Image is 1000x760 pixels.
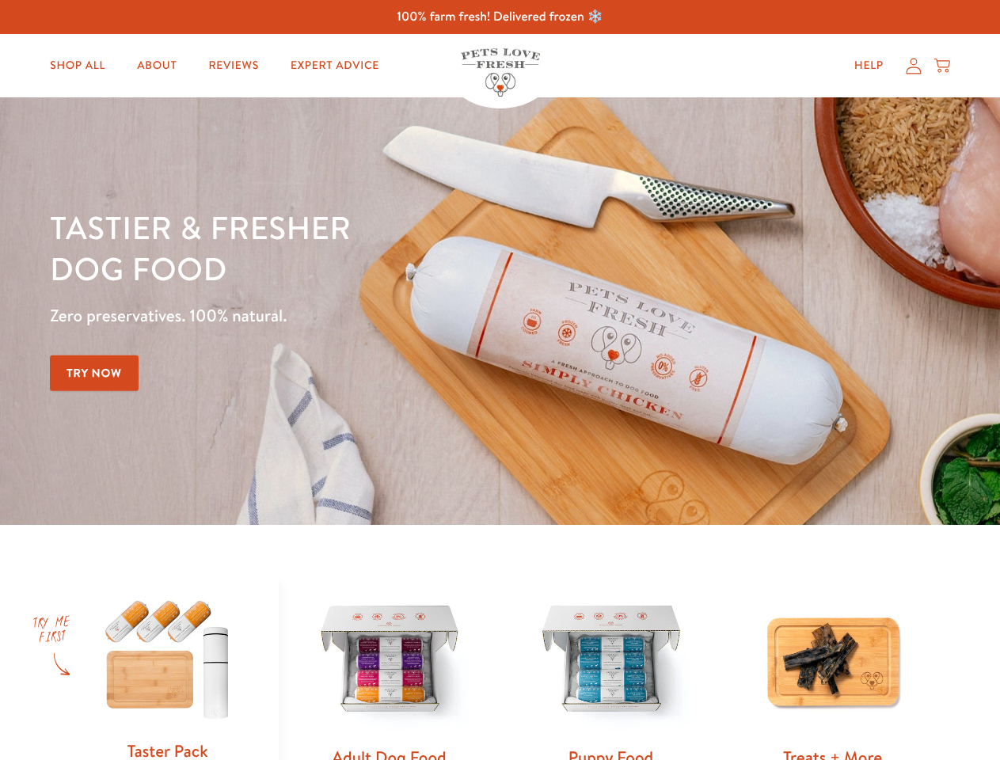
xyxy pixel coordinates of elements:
img: Pets Love Fresh [461,48,540,97]
a: About [124,50,189,82]
p: Zero preservatives. 100% natural. [50,302,650,330]
a: Expert Advice [278,50,392,82]
a: Try Now [50,355,139,391]
h1: Tastier & fresher dog food [50,207,650,289]
a: Help [842,50,896,82]
a: Reviews [196,50,271,82]
a: Shop All [37,50,118,82]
